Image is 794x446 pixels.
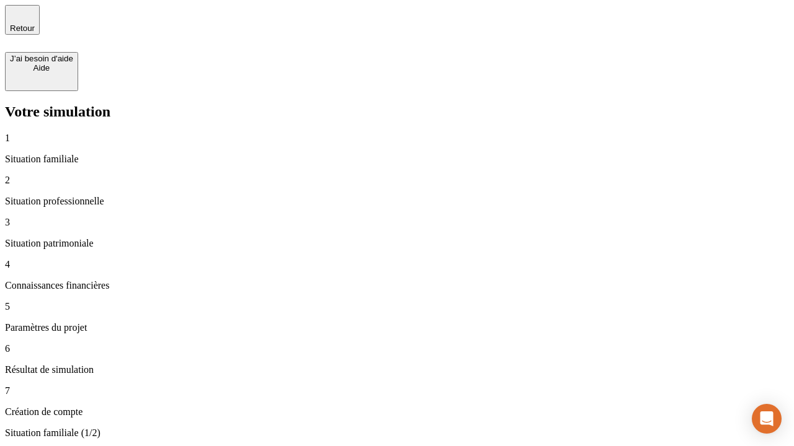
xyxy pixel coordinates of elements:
[10,63,73,72] div: Aide
[5,238,789,249] p: Situation patrimoniale
[5,217,789,228] p: 3
[5,301,789,312] p: 5
[5,322,789,333] p: Paramètres du projet
[5,52,78,91] button: J’ai besoin d'aideAide
[10,54,73,63] div: J’ai besoin d'aide
[752,404,782,434] div: Open Intercom Messenger
[5,133,789,144] p: 1
[5,385,789,396] p: 7
[5,154,789,165] p: Situation familiale
[5,196,789,207] p: Situation professionnelle
[5,175,789,186] p: 2
[10,24,35,33] span: Retour
[5,427,789,439] p: Situation familiale (1/2)
[5,364,789,375] p: Résultat de simulation
[5,103,789,120] h2: Votre simulation
[5,5,40,35] button: Retour
[5,259,789,270] p: 4
[5,280,789,291] p: Connaissances financières
[5,406,789,418] p: Création de compte
[5,343,789,354] p: 6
